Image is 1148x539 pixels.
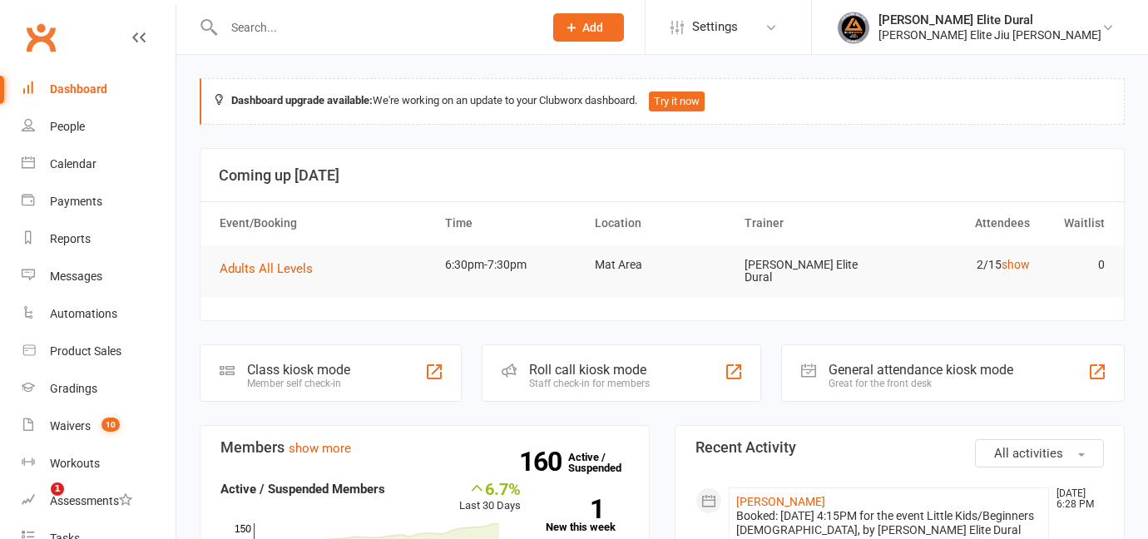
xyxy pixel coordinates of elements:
[529,378,650,389] div: Staff check-in for members
[231,94,373,106] strong: Dashboard upgrade available:
[22,333,176,370] a: Product Sales
[587,202,737,245] th: Location
[22,482,176,520] a: Assessments
[587,245,737,284] td: Mat Area
[219,167,1106,184] h3: Coming up [DATE]
[50,494,132,507] div: Assessments
[51,482,64,496] span: 1
[1037,202,1112,245] th: Waitlist
[582,21,603,34] span: Add
[736,509,1042,537] div: Booked: [DATE] 4:15PM for the event Little Kids/Beginners [DEMOGRAPHIC_DATA], by [PERSON_NAME] El...
[887,202,1037,245] th: Attendees
[975,439,1104,467] button: All activities
[50,269,102,283] div: Messages
[692,8,738,46] span: Settings
[22,408,176,445] a: Waivers 10
[1037,245,1112,284] td: 0
[50,82,107,96] div: Dashboard
[837,11,870,44] img: thumb_image1702864552.png
[438,202,587,245] th: Time
[50,120,85,133] div: People
[247,362,350,378] div: Class kiosk mode
[829,378,1013,389] div: Great for the front desk
[50,419,91,433] div: Waivers
[220,482,385,497] strong: Active / Suspended Members
[50,307,117,320] div: Automations
[994,446,1063,461] span: All activities
[219,16,532,39] input: Search...
[101,418,120,432] span: 10
[22,258,176,295] a: Messages
[22,370,176,408] a: Gradings
[546,499,629,532] a: 1New this week
[878,27,1101,42] div: [PERSON_NAME] Elite Jiu [PERSON_NAME]
[220,259,324,279] button: Adults All Levels
[22,108,176,146] a: People
[1002,258,1030,271] a: show
[50,195,102,208] div: Payments
[50,157,96,171] div: Calendar
[20,17,62,58] a: Clubworx
[220,439,629,456] h3: Members
[22,220,176,258] a: Reports
[829,362,1013,378] div: General attendance kiosk mode
[737,245,887,298] td: [PERSON_NAME] Elite Dural
[50,232,91,245] div: Reports
[546,497,604,522] strong: 1
[289,441,351,456] a: show more
[1048,488,1103,510] time: [DATE] 6:28 PM
[22,146,176,183] a: Calendar
[50,457,100,470] div: Workouts
[22,445,176,482] a: Workouts
[568,439,641,486] a: 160Active / Suspended
[50,382,97,395] div: Gradings
[736,495,825,508] a: [PERSON_NAME]
[247,378,350,389] div: Member self check-in
[200,78,1125,125] div: We're working on an update to your Clubworx dashboard.
[22,71,176,108] a: Dashboard
[737,202,887,245] th: Trainer
[50,344,121,358] div: Product Sales
[459,479,521,515] div: Last 30 Days
[695,439,1104,456] h3: Recent Activity
[553,13,624,42] button: Add
[22,183,176,220] a: Payments
[438,245,587,284] td: 6:30pm-7:30pm
[878,12,1101,27] div: [PERSON_NAME] Elite Dural
[459,479,521,497] div: 6.7%
[22,295,176,333] a: Automations
[212,202,438,245] th: Event/Booking
[887,245,1037,284] td: 2/15
[529,362,650,378] div: Roll call kiosk mode
[649,91,705,111] button: Try it now
[220,261,313,276] span: Adults All Levels
[519,449,568,474] strong: 160
[17,482,57,522] iframe: Intercom live chat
